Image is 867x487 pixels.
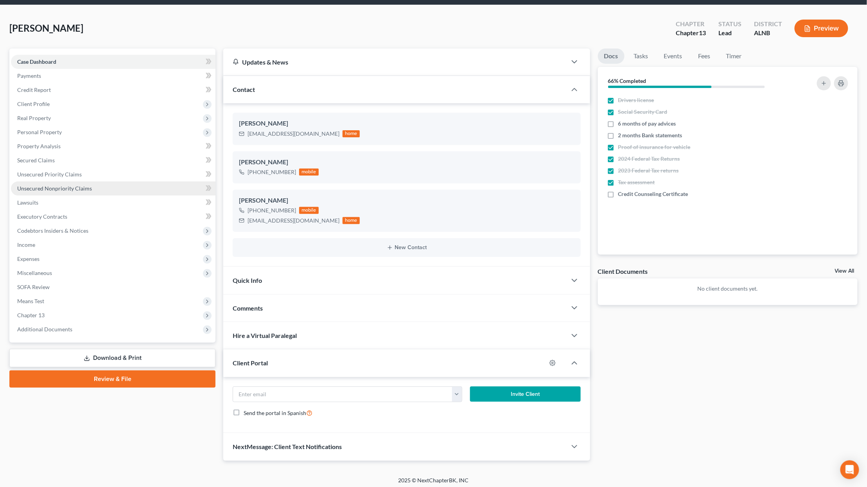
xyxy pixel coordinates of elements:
[676,20,706,29] div: Chapter
[248,207,296,214] div: [PHONE_NUMBER]
[17,227,88,234] span: Codebtors Insiders & Notices
[239,158,574,167] div: [PERSON_NAME]
[17,58,56,65] span: Case Dashboard
[233,58,557,66] div: Updates & News
[299,207,319,214] div: mobile
[233,359,268,367] span: Client Portal
[11,167,215,182] a: Unsecured Priority Claims
[11,182,215,196] a: Unsecured Nonpriority Claims
[11,280,215,294] a: SOFA Review
[299,169,319,176] div: mobile
[11,83,215,97] a: Credit Report
[17,284,50,290] span: SOFA Review
[11,139,215,153] a: Property Analysis
[699,29,706,36] span: 13
[343,217,360,224] div: home
[17,101,50,107] span: Client Profile
[11,153,215,167] a: Secured Claims
[9,370,215,388] a: Review & File
[618,178,655,186] span: Tax assessment
[17,298,44,304] span: Means Test
[11,196,215,210] a: Lawsuits
[239,244,574,251] button: New Contact
[233,304,263,312] span: Comments
[233,277,262,284] span: Quick Info
[17,86,51,93] span: Credit Report
[618,108,668,116] span: Social Security Card
[17,270,52,276] span: Miscellaneous
[17,185,92,192] span: Unsecured Nonpriority Claims
[598,267,648,275] div: Client Documents
[470,386,581,402] button: Invite Client
[233,443,342,450] span: NextMessage: Client Text Notifications
[618,143,691,151] span: Proof of insurance for vehicle
[17,312,45,318] span: Chapter 13
[9,22,83,34] span: [PERSON_NAME]
[628,49,655,64] a: Tasks
[233,86,255,93] span: Contact
[618,131,682,139] span: 2 months Bank statements
[754,20,782,29] div: District
[17,171,82,178] span: Unsecured Priority Claims
[233,387,452,402] input: Enter email
[795,20,848,37] button: Preview
[239,119,574,128] div: [PERSON_NAME]
[11,69,215,83] a: Payments
[17,143,61,149] span: Property Analysis
[754,29,782,38] div: ALNB
[17,241,35,248] span: Income
[239,196,574,205] div: [PERSON_NAME]
[608,77,646,84] strong: 66% Completed
[11,55,215,69] a: Case Dashboard
[17,255,39,262] span: Expenses
[618,155,680,163] span: 2024 Federal Tax Returns
[692,49,717,64] a: Fees
[17,213,67,220] span: Executory Contracts
[244,410,306,416] span: Send the portal in Spanish
[840,460,859,479] div: Open Intercom Messenger
[598,49,625,64] a: Docs
[718,29,741,38] div: Lead
[604,285,851,293] p: No client documents yet.
[233,332,297,339] span: Hire a Virtual Paralegal
[720,49,748,64] a: Timer
[835,268,854,274] a: View All
[676,29,706,38] div: Chapter
[618,96,654,104] span: Drivers license
[618,167,679,174] span: 2023 Federal Tax returns
[17,326,72,332] span: Additional Documents
[17,157,55,164] span: Secured Claims
[248,217,339,225] div: [EMAIL_ADDRESS][DOMAIN_NAME]
[343,130,360,137] div: home
[658,49,689,64] a: Events
[618,120,676,128] span: 6 months of pay advices
[618,190,688,198] span: Credit Counseling Certificate
[17,129,62,135] span: Personal Property
[718,20,741,29] div: Status
[17,115,51,121] span: Real Property
[9,349,215,367] a: Download & Print
[11,210,215,224] a: Executory Contracts
[248,168,296,176] div: [PHONE_NUMBER]
[17,199,38,206] span: Lawsuits
[248,130,339,138] div: [EMAIL_ADDRESS][DOMAIN_NAME]
[17,72,41,79] span: Payments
